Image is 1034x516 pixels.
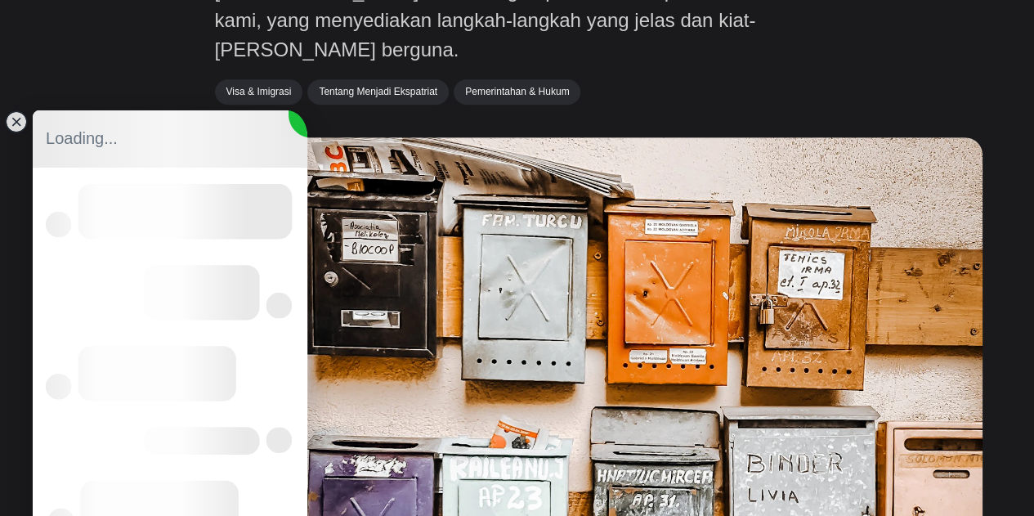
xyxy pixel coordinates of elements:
[215,79,303,104] a: Visa & Imigrasi
[226,86,292,97] font: Visa & Imigrasi
[307,79,449,104] a: Tentang Menjadi Ekspatriat
[454,79,580,104] a: Pemerintahan & Hukum
[319,86,437,97] font: Tentang Menjadi Ekspatriat
[465,86,569,97] font: Pemerintahan & Hukum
